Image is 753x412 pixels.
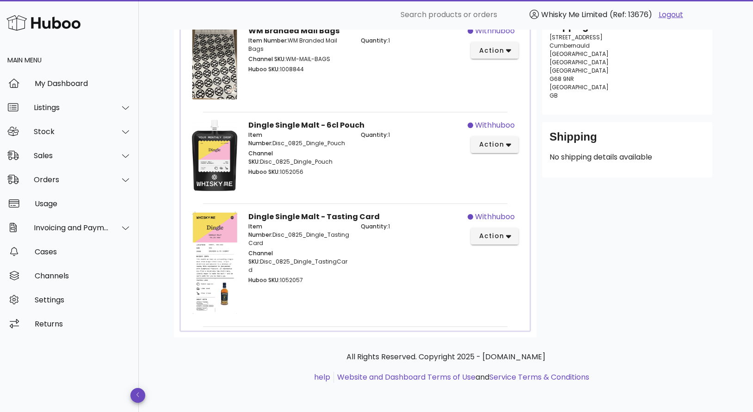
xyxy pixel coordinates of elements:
[192,211,237,314] img: Product Image
[549,67,609,74] span: [GEOGRAPHIC_DATA]
[361,131,388,139] span: Quantity:
[248,120,364,130] strong: Dingle Single Malt - 6cl Pouch
[192,25,237,99] img: Product Image
[248,37,288,44] span: Item Number:
[34,127,109,136] div: Stock
[659,9,683,20] a: Logout
[478,46,504,55] span: action
[337,372,475,382] a: Website and Dashboard Terms of Use
[489,372,589,382] a: Service Terms & Conditions
[549,50,609,58] span: [GEOGRAPHIC_DATA]
[248,131,350,148] p: Disc_0825_Dingle_Pouch
[549,83,609,91] span: [GEOGRAPHIC_DATA]
[34,103,109,112] div: Listings
[361,37,462,45] p: 1
[475,120,515,131] span: withhuboo
[181,351,710,363] p: All Rights Reserved. Copyright 2025 - [DOMAIN_NAME]
[361,222,462,231] p: 1
[35,199,131,208] div: Usage
[34,223,109,232] div: Invoicing and Payments
[549,129,705,152] div: Shipping
[471,42,518,59] button: action
[192,120,237,191] img: Product Image
[35,79,131,88] div: My Dashboard
[475,211,515,222] span: withhuboo
[248,55,350,63] p: WM-MAIL-BAGS
[549,42,590,49] span: Cumbernauld
[478,231,504,241] span: action
[549,33,603,41] span: [STREET_ADDRESS]
[248,222,350,247] p: Disc_0825_Dingle_TastingCard
[549,152,705,163] p: No shipping details available
[248,65,350,74] p: 1008844
[361,222,388,230] span: Quantity:
[549,58,609,66] span: [GEOGRAPHIC_DATA]
[35,271,131,280] div: Channels
[35,295,131,304] div: Settings
[248,65,280,73] span: Huboo SKU:
[334,372,589,383] li: and
[248,211,380,222] strong: Dingle Single Malt - Tasting Card
[549,75,574,83] span: G68 9NR
[248,37,350,53] p: WM Branded Mail Bags
[248,249,273,265] span: Channel SKU:
[248,222,272,239] span: Item Number:
[35,247,131,256] div: Cases
[248,149,273,166] span: Channel SKU:
[34,175,109,184] div: Orders
[248,168,350,176] p: 1052056
[549,92,558,99] span: GB
[34,151,109,160] div: Sales
[478,140,504,149] span: action
[248,168,280,176] span: Huboo SKU:
[6,13,80,33] img: Huboo Logo
[248,249,350,274] p: Disc_0825_Dingle_TastingCard
[471,136,518,153] button: action
[475,25,515,37] span: withhuboo
[248,55,286,63] span: Channel SKU:
[361,37,388,44] span: Quantity:
[248,276,280,284] span: Huboo SKU:
[35,320,131,328] div: Returns
[610,9,652,20] span: (Ref: 13676)
[314,372,330,382] a: help
[471,228,518,245] button: action
[248,149,350,166] p: Disc_0825_Dingle_Pouch
[361,131,462,139] p: 1
[541,9,607,20] span: Whisky Me Limited
[248,131,272,147] span: Item Number:
[248,276,350,284] p: 1052057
